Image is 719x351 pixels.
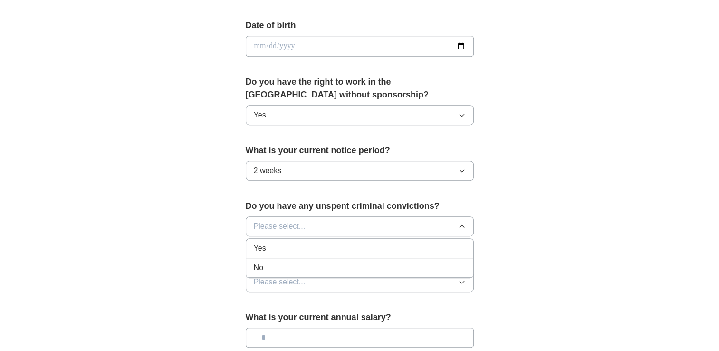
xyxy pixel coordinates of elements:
[254,221,306,232] span: Please select...
[246,161,474,181] button: 2 weeks
[254,276,306,288] span: Please select...
[246,76,474,101] label: Do you have the right to work in the [GEOGRAPHIC_DATA] without sponsorship?
[246,19,474,32] label: Date of birth
[246,272,474,292] button: Please select...
[254,243,266,254] span: Yes
[254,109,266,121] span: Yes
[246,216,474,236] button: Please select...
[246,311,474,324] label: What is your current annual salary?
[246,105,474,125] button: Yes
[254,262,263,273] span: No
[254,165,282,176] span: 2 weeks
[246,200,474,213] label: Do you have any unspent criminal convictions?
[246,144,474,157] label: What is your current notice period?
